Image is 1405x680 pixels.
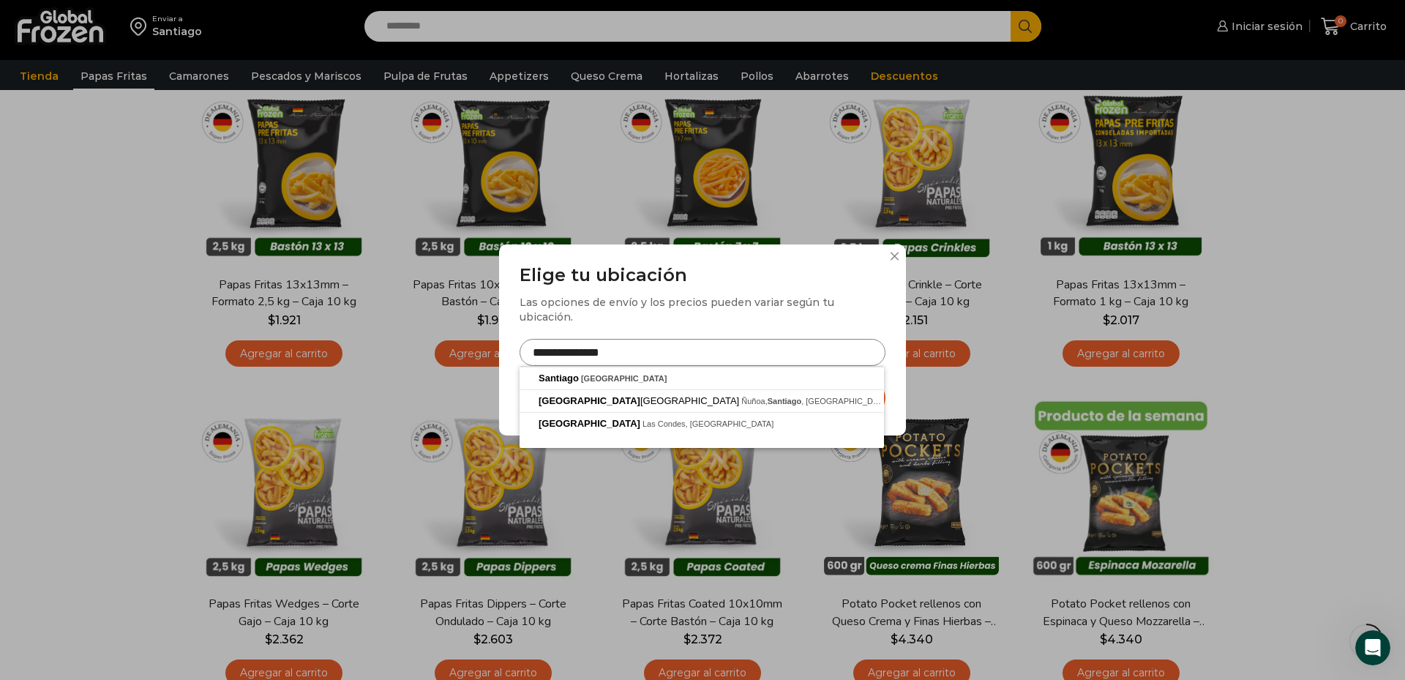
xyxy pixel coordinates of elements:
[741,397,890,406] span: Ñuñoa, , [GEOGRAPHIC_DATA]
[520,265,885,286] h3: Elige tu ubicación
[539,395,741,406] span: [GEOGRAPHIC_DATA]
[539,395,640,406] span: [GEOGRAPHIC_DATA]
[520,295,885,324] div: Las opciones de envío y los precios pueden variar según tu ubicación.
[539,373,579,384] span: Santiago
[539,418,640,429] span: [GEOGRAPHIC_DATA]
[642,419,773,428] span: Las Condes, [GEOGRAPHIC_DATA]
[581,374,667,383] span: [GEOGRAPHIC_DATA]
[768,397,801,406] span: Santiago
[1355,630,1390,665] iframe: Intercom live chat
